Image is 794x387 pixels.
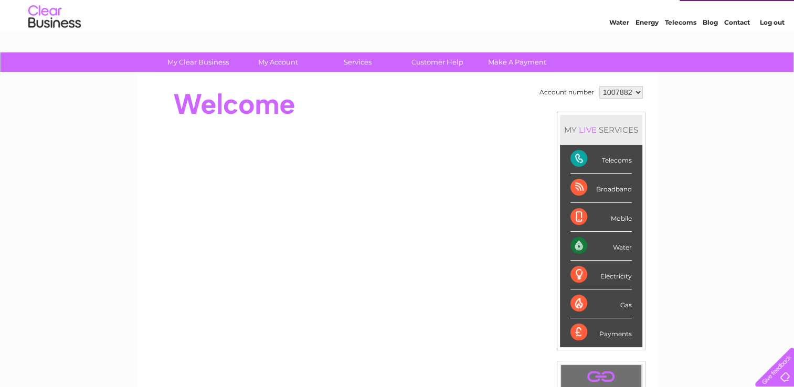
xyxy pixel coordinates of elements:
div: Broadband [570,174,632,202]
a: My Clear Business [155,52,241,72]
div: MY SERVICES [560,115,642,145]
div: LIVE [577,125,599,135]
a: Customer Help [394,52,481,72]
div: Mobile [570,203,632,232]
a: Make A Payment [474,52,560,72]
a: My Account [235,52,321,72]
a: Contact [724,45,750,52]
a: Water [609,45,629,52]
a: Blog [703,45,718,52]
a: 0333 014 3131 [596,5,669,18]
td: Account number [537,83,597,101]
a: Energy [636,45,659,52]
div: Water [570,232,632,261]
img: logo.png [28,27,81,59]
div: Electricity [570,261,632,289]
a: Telecoms [665,45,696,52]
a: Services [314,52,401,72]
a: . [564,368,639,386]
div: Telecoms [570,145,632,174]
div: Gas [570,289,632,318]
div: Clear Business is a trading name of Verastar Limited (registered in [GEOGRAPHIC_DATA] No. 3667643... [150,6,645,51]
a: Log out [759,45,784,52]
div: Payments [570,318,632,347]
